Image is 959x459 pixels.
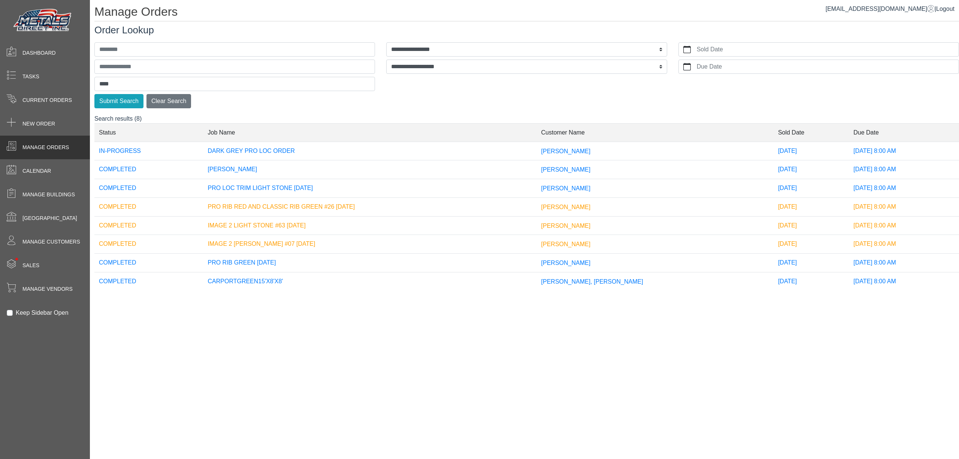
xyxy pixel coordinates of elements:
td: PRO RIB GREEN [DATE] [203,254,537,272]
td: [DATE] [774,235,849,254]
td: [DATE] 8:00 AM [849,235,959,254]
span: Sales [22,262,39,269]
h1: Manage Orders [94,4,959,21]
td: COMPLETED [94,160,203,179]
td: PRO RIB RED AND CLASSIC RIB GREEN #26 [DATE] [203,197,537,216]
td: [DATE] 8:00 AM [849,216,959,235]
td: COMPLETED [94,235,203,254]
button: Clear Search [146,94,191,108]
span: New Order [22,120,55,128]
td: IMAGE 2 LIGHT STONE #63 [DATE] [203,216,537,235]
td: [DATE] [774,254,849,272]
td: IMAGE 2 [PERSON_NAME] #07 [DATE] [203,235,537,254]
span: [GEOGRAPHIC_DATA] [22,214,77,222]
td: DARK GREY PRO LOC ORDER [203,142,537,160]
button: Submit Search [94,94,143,108]
td: [DATE] 8:00 AM [849,160,959,179]
td: COMPLETED [94,254,203,272]
span: [PERSON_NAME] [541,166,591,173]
td: CARPORTGREEN15'X8'X8' [203,272,537,290]
h3: Order Lookup [94,24,959,36]
a: [EMAIL_ADDRESS][DOMAIN_NAME] [826,6,935,12]
td: [DATE] 8:00 AM [849,254,959,272]
span: Dashboard [22,49,56,57]
span: [PERSON_NAME] [541,222,591,229]
svg: calendar [683,63,691,70]
td: [DATE] [774,142,849,160]
div: | [826,4,955,13]
td: [DATE] [774,272,849,290]
span: [PERSON_NAME] [541,185,591,191]
span: Current Orders [22,96,72,104]
td: [DATE] [774,216,849,235]
td: Status [94,123,203,142]
td: PRO LOC TRIM LIGHT STONE [DATE] [203,179,537,198]
td: [PERSON_NAME] [203,160,537,179]
span: Calendar [22,167,51,175]
td: [DATE] 8:00 AM [849,142,959,160]
span: Manage Orders [22,144,69,151]
td: Due Date [849,123,959,142]
label: Keep Sidebar Open [16,308,69,317]
span: Tasks [22,73,39,81]
td: Sold Date [774,123,849,142]
td: [DATE] [774,160,849,179]
td: Customer Name [537,123,774,142]
span: [PERSON_NAME] [541,204,591,210]
div: Search results (8) [94,114,959,297]
span: • [7,247,26,271]
td: COMPLETED [94,197,203,216]
td: [DATE] 8:00 AM [849,272,959,290]
td: COMPLETED [94,216,203,235]
button: calendar [679,60,695,73]
span: Manage Vendors [22,285,73,293]
td: COMPLETED [94,272,203,290]
td: [DATE] 8:00 AM [849,179,959,198]
span: Manage Customers [22,238,80,246]
td: [DATE] [774,197,849,216]
button: calendar [679,43,695,56]
td: [DATE] [774,179,849,198]
label: Sold Date [695,43,959,56]
span: Manage Buildings [22,191,75,199]
td: Job Name [203,123,537,142]
img: Metals Direct Inc Logo [11,7,75,34]
span: Logout [936,6,955,12]
span: [PERSON_NAME], [PERSON_NAME] [541,278,643,285]
svg: calendar [683,46,691,53]
td: COMPLETED [94,179,203,198]
label: Due Date [695,60,959,73]
td: [DATE] 8:00 AM [849,197,959,216]
span: [PERSON_NAME] [541,241,591,247]
td: IN-PROGRESS [94,142,203,160]
span: [PERSON_NAME] [541,260,591,266]
span: [PERSON_NAME] [541,148,591,154]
